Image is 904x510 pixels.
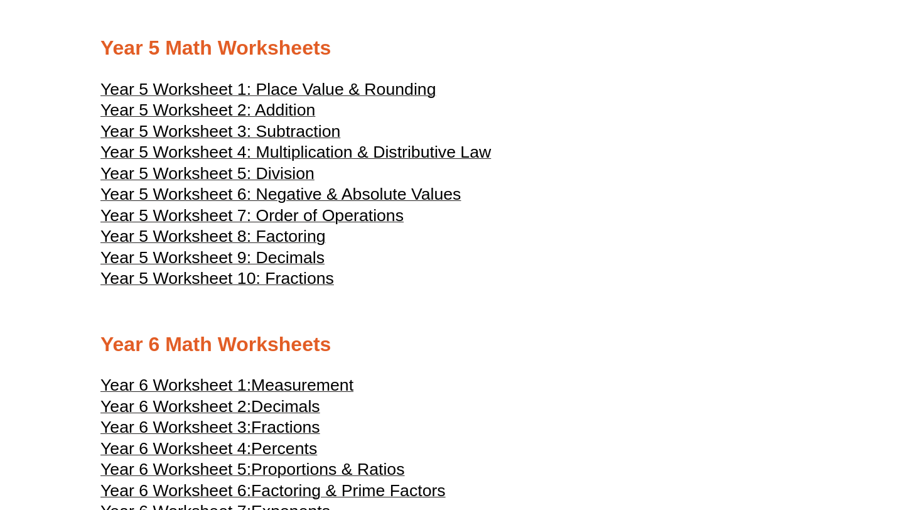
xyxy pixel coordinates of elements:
span: Year 5 Worksheet 8: Factoring [100,227,326,246]
span: Year 5 Worksheet 9: Decimals [100,248,325,267]
a: Year 5 Worksheet 7: Order of Operations [100,212,404,224]
a: Year 6 Worksheet 5:Proportions & Ratios [100,465,405,478]
span: Year 5 Worksheet 10: Fractions [100,269,334,288]
span: Year 5 Worksheet 2: Addition [100,100,315,119]
span: Year 5 Worksheet 6: Negative & Absolute Values [100,185,461,203]
span: Year 5 Worksheet 7: Order of Operations [100,206,404,225]
span: Year 5 Worksheet 1: Place Value & Rounding [100,80,436,99]
span: Proportions & Ratios [251,460,404,479]
span: Percents [251,439,317,458]
a: Year 6 Worksheet 4:Percents [100,445,317,457]
span: Year 5 Worksheet 5: Division [100,164,315,183]
span: Year 6 Worksheet 3: [100,418,251,437]
a: Year 5 Worksheet 6: Negative & Absolute Values [100,190,461,203]
a: Year 5 Worksheet 9: Decimals [100,254,325,266]
a: Year 5 Worksheet 4: Multiplication & Distributive Law [100,148,491,161]
iframe: Chat Widget [689,368,904,510]
a: Year 5 Worksheet 10: Fractions [100,274,334,287]
span: Fractions [251,418,320,437]
h2: Year 6 Math Worksheets [100,332,804,358]
span: Year 5 Worksheet 4: Multiplication & Distributive Law [100,143,491,161]
a: Year 5 Worksheet 3: Subtraction [100,127,340,140]
span: Year 6 Worksheet 1: [100,376,251,394]
span: Measurement [251,376,353,394]
a: Year 6 Worksheet 1:Measurement [100,381,353,394]
a: Year 5 Worksheet 1: Place Value & Rounding [100,85,436,98]
a: Year 5 Worksheet 8: Factoring [100,232,326,245]
a: Year 6 Worksheet 6:Factoring & Prime Factors [100,487,446,499]
span: Year 6 Worksheet 4: [100,439,251,458]
span: Year 6 Worksheet 5: [100,460,251,479]
a: Year 6 Worksheet 3:Fractions [100,423,320,436]
h2: Year 5 Math Worksheets [100,35,804,62]
span: Year 6 Worksheet 6: [100,481,251,500]
span: Year 5 Worksheet 3: Subtraction [100,122,340,141]
span: Decimals [251,397,320,416]
a: Year 5 Worksheet 2: Addition [100,106,315,119]
a: Year 5 Worksheet 5: Division [100,170,315,182]
span: Year 6 Worksheet 2: [100,397,251,416]
span: Factoring & Prime Factors [251,481,446,500]
a: Year 6 Worksheet 2:Decimals [100,403,320,415]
